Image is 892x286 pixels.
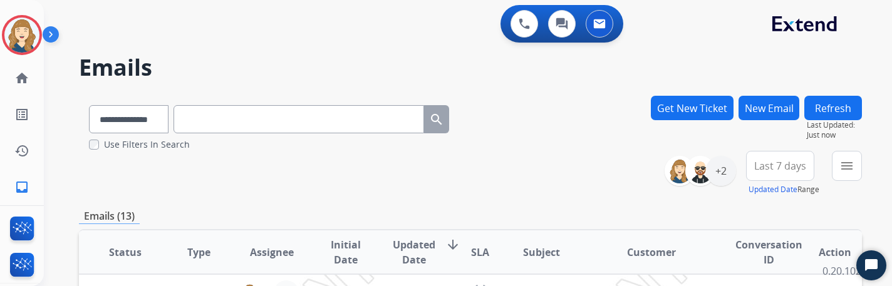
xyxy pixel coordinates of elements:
[523,245,560,260] span: Subject
[471,245,489,260] span: SLA
[746,151,814,181] button: Last 7 days
[651,96,734,120] button: Get New Ticket
[807,120,862,130] span: Last Updated:
[14,180,29,195] mat-icon: inbox
[789,230,862,274] th: Action
[319,237,372,267] span: Initial Date
[749,184,819,195] span: Range
[804,96,862,120] button: Refresh
[807,130,862,140] span: Just now
[856,250,886,280] button: Start Chat
[839,158,854,173] mat-icon: menu
[250,245,294,260] span: Assignee
[706,156,736,186] div: +2
[109,245,142,260] span: Status
[104,138,190,151] label: Use Filters In Search
[749,185,797,195] button: Updated Date
[79,208,140,224] p: Emails (13)
[445,237,460,252] mat-icon: arrow_downward
[187,245,210,260] span: Type
[14,71,29,86] mat-icon: home
[739,96,799,120] button: New Email
[4,18,39,53] img: avatar
[14,107,29,122] mat-icon: list_alt
[14,143,29,158] mat-icon: history
[735,237,802,267] span: Conversation ID
[627,245,676,260] span: Customer
[79,55,862,80] h2: Emails
[393,237,435,267] span: Updated Date
[754,163,806,168] span: Last 7 days
[429,112,444,127] mat-icon: search
[864,258,879,273] svg: Open Chat
[822,263,879,278] p: 0.20.1027RC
